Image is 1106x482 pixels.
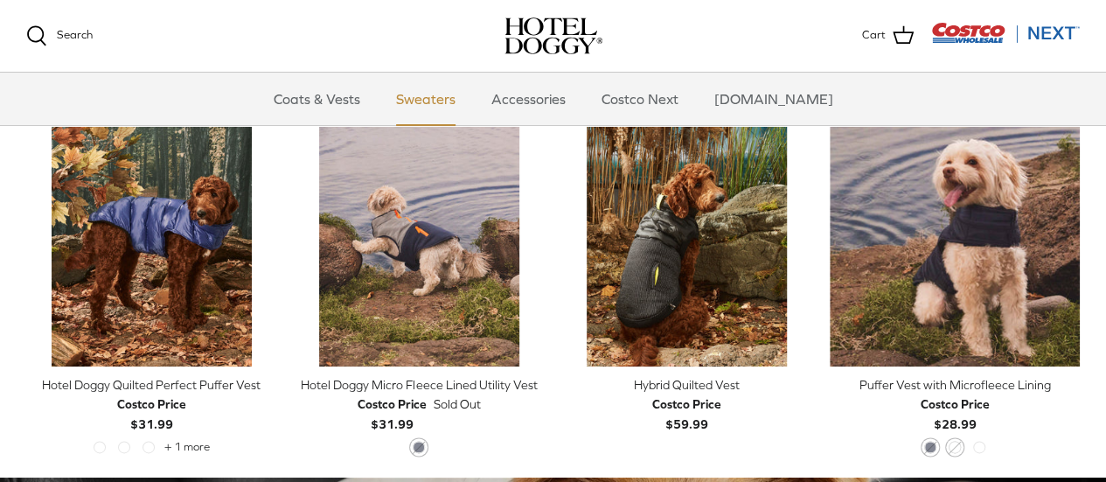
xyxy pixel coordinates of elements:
a: Hybrid Quilted Vest Costco Price$59.99 [562,375,812,434]
img: hoteldoggycom [504,17,602,54]
div: Costco Price [920,395,989,414]
div: Costco Price [652,395,721,414]
a: hoteldoggy.com hoteldoggycom [504,17,602,54]
span: + 1 more [164,441,210,453]
div: Hotel Doggy Quilted Perfect Puffer Vest [26,375,276,395]
a: Search [26,25,93,46]
span: Search [57,28,93,41]
a: Hybrid Quilted Vest [562,116,812,367]
span: Sold Out [434,395,481,414]
a: [DOMAIN_NAME] [699,73,849,125]
b: $28.99 [920,395,989,430]
img: Costco Next [931,22,1080,44]
a: Cart [862,24,914,47]
a: Accessories [476,73,581,125]
a: Puffer Vest with Microfleece Lining [830,116,1080,367]
b: $31.99 [117,395,186,430]
a: Coats & Vests [258,73,376,125]
div: Costco Price [117,395,186,414]
b: $59.99 [652,395,721,430]
div: Puffer Vest with Microfleece Lining [830,375,1080,395]
a: Hotel Doggy Quilted Perfect Puffer Vest [26,116,276,367]
a: Hotel Doggy Quilted Perfect Puffer Vest Costco Price$31.99 [26,375,276,434]
a: Puffer Vest with Microfleece Lining Costco Price$28.99 [830,375,1080,434]
a: Hotel Doggy Micro Fleece Lined Utility Vest [294,116,544,367]
span: Cart [862,26,886,45]
a: Sweaters [380,73,471,125]
a: Hotel Doggy Micro Fleece Lined Utility Vest Costco Price$31.99 Sold Out [294,375,544,434]
div: Hybrid Quilted Vest [562,375,812,395]
a: Costco Next [586,73,694,125]
div: Costco Price [358,395,427,414]
b: $31.99 [358,395,427,430]
div: Hotel Doggy Micro Fleece Lined Utility Vest [294,375,544,395]
a: Visit Costco Next [931,33,1080,46]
